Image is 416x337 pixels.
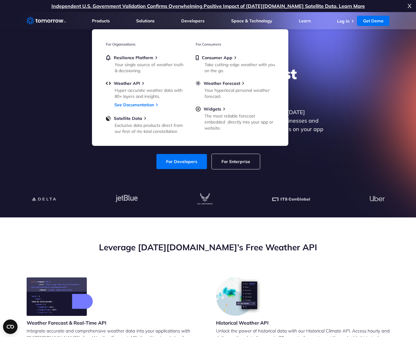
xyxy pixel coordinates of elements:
a: Satellite DataExclusive data products direct from our first-of-its-kind constellation [106,116,185,133]
a: Weather ForecastYour hyperlocal personal weather forecast. [196,81,274,98]
h1: Explore the World’s Best Weather API [91,65,325,101]
img: satellite-data-menu.png [106,116,111,121]
img: sun.svg [196,81,201,86]
p: Get reliable and precise weather data through our free API. Count on [DATE][DOMAIN_NAME] for quic... [91,108,325,142]
h2: Leverage [DATE][DOMAIN_NAME]’s Free Weather API [27,242,390,253]
span: Satellite Data [114,116,142,121]
div: Hyper-accurate weather data with 80+ layers and insights. [115,87,185,99]
a: Learn [299,18,311,24]
span: Consumer App [202,55,232,60]
a: For Developers [156,154,207,169]
a: Solutions [136,18,155,24]
div: Take cutting-edge weather with you on the go. [205,62,275,74]
button: Open CMP widget [3,319,18,334]
img: mobile.svg [196,55,199,60]
h3: For Consumers [196,42,274,47]
a: Get Demo [357,16,389,26]
a: Products [92,18,110,24]
img: api.svg [106,81,111,86]
div: Exclusive data products direct from our first-of-its-kind constellation [115,122,185,134]
span: Widgets [204,106,221,112]
h3: Historical Weather API [216,319,269,326]
h3: Weather Forecast & Real-Time API [27,319,106,326]
a: Space & Technology [231,18,272,24]
h3: For Organizations [106,42,185,47]
a: Weather APIHyper-accurate weather data with 80+ layers and insights. [106,81,185,98]
a: Independent U.S. Government Validation Confirms Overwhelming Positive Impact of [DATE][DOMAIN_NAM... [51,3,365,9]
img: plus-circle.svg [196,106,201,112]
div: Your hyperlocal personal weather forecast. [205,87,275,99]
span: Weather API [114,81,140,86]
a: WidgetsThe most reliable forecast embedded directly into your app or website. [196,106,274,130]
span: Resilience Platform [114,55,153,60]
a: For Enterprise [212,154,260,169]
a: Log In [337,18,349,24]
span: Weather Forecast [204,81,240,86]
img: bell.svg [106,55,111,60]
a: Consumer AppTake cutting-edge weather with you on the go. [196,55,274,72]
a: Resilience PlatformYour single source of weather truth & decisioning. [106,55,185,72]
div: Your single source of weather truth & decisioning. [115,62,185,74]
a: Home link [27,16,66,25]
div: The most reliable forecast embedded directly into your app or website. [205,113,275,131]
a: Developers [181,18,205,24]
a: See Documentation [114,102,154,108]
